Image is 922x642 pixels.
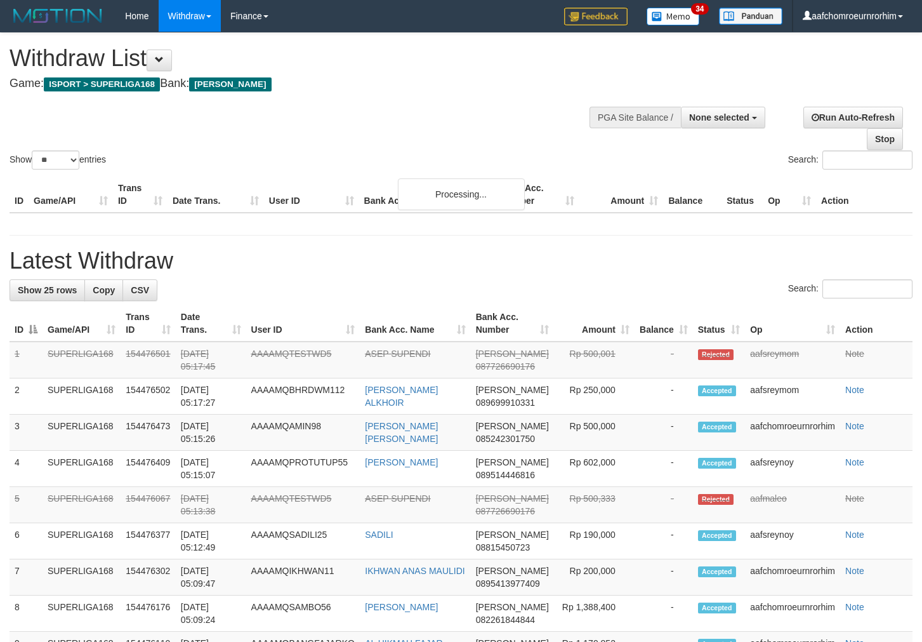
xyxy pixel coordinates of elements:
td: 154476501 [121,342,176,378]
div: Processing... [398,178,525,210]
th: Action [816,177,912,213]
td: aafsreynoy [745,523,840,559]
td: aafsreynoy [745,451,840,487]
a: [PERSON_NAME] [365,457,438,467]
th: Trans ID [113,177,168,213]
td: SUPERLIGA168 [43,523,121,559]
img: panduan.png [719,8,782,25]
td: SUPERLIGA168 [43,451,121,487]
a: ASEP SUPENDI [365,349,430,359]
span: Accepted [698,530,736,541]
span: 34 [691,3,708,15]
a: SADILI [365,530,393,540]
span: [PERSON_NAME] [476,493,549,504]
td: [DATE] 05:17:27 [176,378,246,415]
input: Search: [822,150,912,170]
span: Copy 0895413977409 to clipboard [476,578,540,589]
td: AAAAMQSAMBO56 [246,596,360,632]
span: ISPORT > SUPERLIGA168 [44,77,160,91]
th: Date Trans.: activate to sort column ascending [176,305,246,342]
td: [DATE] 05:09:24 [176,596,246,632]
td: aafchomroeurnrorhim [745,415,840,451]
th: Trans ID: activate to sort column ascending [121,305,176,342]
td: aafchomroeurnrorhim [745,596,840,632]
th: Op [763,177,816,213]
a: CSV [122,279,157,301]
span: [PERSON_NAME] [476,566,549,576]
th: User ID: activate to sort column ascending [246,305,360,342]
span: Accepted [698,458,736,469]
span: Copy 087726690176 to clipboard [476,506,535,516]
th: Amount [579,177,663,213]
td: 5 [10,487,43,523]
th: Balance [663,177,721,213]
a: [PERSON_NAME] [PERSON_NAME] [365,421,438,444]
td: 3 [10,415,43,451]
a: Copy [84,279,123,301]
td: AAAAMQPROTUTUP55 [246,451,360,487]
h1: Withdraw List [10,46,602,71]
th: User ID [264,177,359,213]
a: Note [845,421,864,431]
th: Bank Acc. Number [496,177,579,213]
span: Show 25 rows [18,285,77,295]
td: [DATE] 05:09:47 [176,559,246,596]
h1: Latest Withdraw [10,248,912,274]
td: SUPERLIGA168 [43,378,121,415]
a: [PERSON_NAME] [365,602,438,612]
td: 154476302 [121,559,176,596]
span: Copy 085242301750 to clipboard [476,434,535,444]
span: [PERSON_NAME] [476,421,549,431]
div: PGA Site Balance / [589,107,681,128]
td: [DATE] 05:13:38 [176,487,246,523]
td: - [635,451,693,487]
td: SUPERLIGA168 [43,342,121,378]
td: SUPERLIGA168 [43,415,121,451]
td: [DATE] 05:15:07 [176,451,246,487]
th: Action [840,305,912,342]
td: 6 [10,523,43,559]
td: - [635,415,693,451]
td: AAAAMQBHRDWM112 [246,378,360,415]
td: - [635,596,693,632]
td: aafmaleo [745,487,840,523]
img: MOTION_logo.png [10,6,106,25]
a: Note [845,457,864,467]
a: Note [845,566,864,576]
img: Feedback.jpg [564,8,628,25]
td: 154476067 [121,487,176,523]
th: Bank Acc. Name: activate to sort column ascending [360,305,470,342]
th: Status: activate to sort column ascending [693,305,745,342]
td: AAAAMQAMIN98 [246,415,360,451]
th: Bank Acc. Number: activate to sort column ascending [471,305,554,342]
a: Note [845,602,864,612]
span: Copy 087726690176 to clipboard [476,361,535,371]
td: SUPERLIGA168 [43,559,121,596]
td: - [635,487,693,523]
td: aafsreymom [745,342,840,378]
h4: Game: Bank: [10,77,602,90]
td: SUPERLIGA168 [43,596,121,632]
th: Op: activate to sort column ascending [745,305,840,342]
td: Rp 250,000 [554,378,635,415]
td: Rp 602,000 [554,451,635,487]
a: ASEP SUPENDI [365,493,430,504]
td: AAAAMQTESTWD5 [246,487,360,523]
td: SUPERLIGA168 [43,487,121,523]
th: Amount: activate to sort column ascending [554,305,635,342]
th: Balance: activate to sort column ascending [635,305,693,342]
span: Copy [93,285,115,295]
th: Date Trans. [168,177,264,213]
td: 7 [10,559,43,596]
label: Search: [788,279,912,298]
span: [PERSON_NAME] [476,457,549,467]
td: [DATE] 05:17:45 [176,342,246,378]
span: Accepted [698,603,736,613]
td: AAAAMQSADILI25 [246,523,360,559]
td: aafsreymom [745,378,840,415]
a: IKHWAN ANAS MAULIDI [365,566,464,576]
a: Show 25 rows [10,279,85,301]
span: [PERSON_NAME] [476,349,549,359]
input: Search: [822,279,912,298]
td: Rp 190,000 [554,523,635,559]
